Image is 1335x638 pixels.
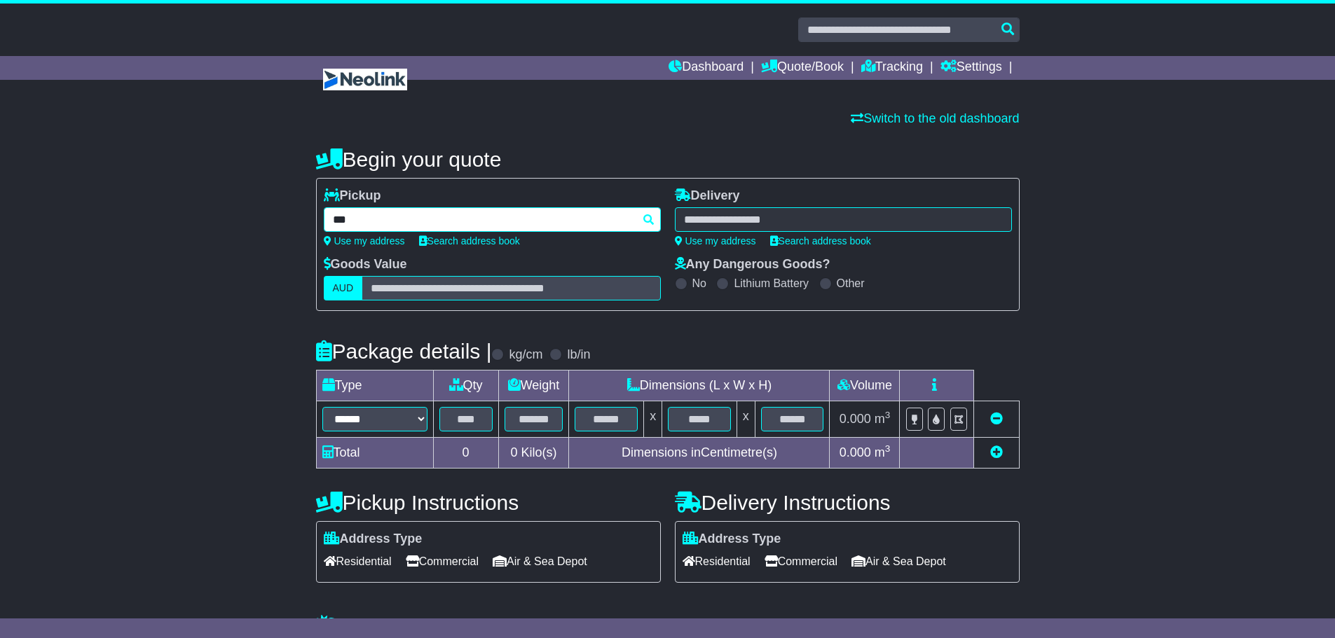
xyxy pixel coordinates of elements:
a: Use my address [324,235,405,247]
label: Delivery [675,188,740,204]
td: Volume [830,370,900,401]
h4: Pickup Instructions [316,491,661,514]
td: 0 [433,438,498,469]
h4: Warranty & Insurance [316,614,1020,637]
a: Remove this item [990,412,1003,426]
span: Air & Sea Depot [851,550,946,572]
td: Qty [433,370,498,401]
span: 0.000 [840,412,871,426]
span: Commercial [765,550,837,572]
td: x [644,401,662,438]
sup: 3 [885,443,891,454]
a: Add new item [990,445,1003,459]
a: Switch to the old dashboard [851,111,1019,125]
label: AUD [324,276,363,300]
a: Search address book [770,235,871,247]
a: Settings [940,56,1002,80]
a: Tracking [861,56,923,80]
td: Type [316,370,433,401]
label: kg/cm [509,347,542,363]
label: lb/in [567,347,590,363]
td: Dimensions (L x W x H) [569,370,830,401]
sup: 3 [885,410,891,420]
typeahead: Please provide city [324,207,661,232]
td: Total [316,438,433,469]
span: m [875,445,891,459]
span: Residential [324,550,392,572]
a: Search address book [419,235,520,247]
label: No [692,277,706,290]
a: Dashboard [669,56,744,80]
span: Air & Sea Depot [493,550,587,572]
label: Lithium Battery [734,277,809,290]
span: Commercial [406,550,479,572]
label: Address Type [683,532,781,547]
td: Weight [498,370,569,401]
td: Kilo(s) [498,438,569,469]
td: Dimensions in Centimetre(s) [569,438,830,469]
label: Goods Value [324,257,407,272]
span: Residential [683,550,751,572]
a: Quote/Book [761,56,844,80]
h4: Delivery Instructions [675,491,1020,514]
span: 0.000 [840,445,871,459]
td: x [737,401,755,438]
a: Use my address [675,235,756,247]
label: Other [837,277,865,290]
label: Pickup [324,188,381,204]
label: Address Type [324,532,423,547]
h4: Package details | [316,340,492,363]
span: m [875,412,891,426]
span: 0 [510,445,517,459]
label: Any Dangerous Goods? [675,257,830,272]
h4: Begin your quote [316,148,1020,171]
